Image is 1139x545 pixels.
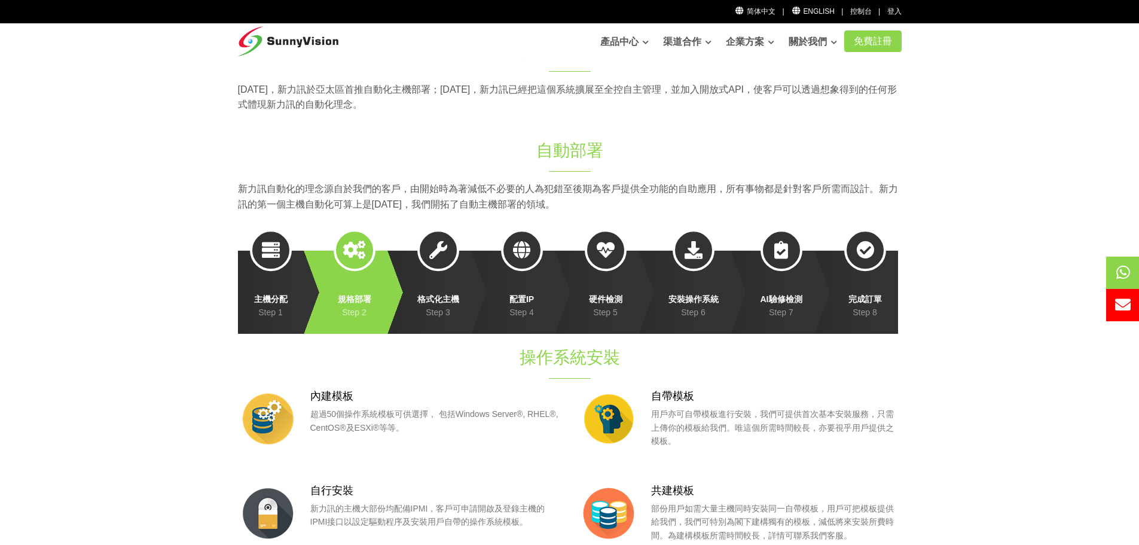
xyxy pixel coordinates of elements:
strong: 硬件檢測 [585,293,627,306]
h3: 內建模板 [310,389,561,404]
a: 控制台 [850,7,872,16]
img: flat-storage.png [579,483,639,543]
a: 渠道合作 [663,30,712,54]
a: 简体中文 [735,7,776,16]
p: [DATE]，新力訊於亞太區首推自動化主機部署；[DATE]，新力訊已經把這個系統擴展至全控自主管理，並加入開放式API，使客戶可以透過想象得到的任何形式體現新力訊的自動化理念。 [238,82,902,112]
em: Step 8 [853,307,877,317]
strong: 完成訂單 [844,293,886,306]
a: English [791,7,835,16]
p: 新力訊自動化的理念源自於我們的客戶，由開始時為著減低不必要的人為犯錯至後期為客戶提供全功能的自助應用，所有事物都是針對客戶所需而設計。新力訊的第一個主機自動化可算上是[DATE]，我們開拓了自動... [238,181,902,212]
h1: 操作系統安裝 [371,346,769,369]
a: 關於我們 [789,30,837,54]
em: Step 3 [426,307,450,317]
img: flat-cd.png [238,483,298,543]
strong: 主機分配 [250,293,292,306]
strong: 配置IP [501,293,543,306]
a: 企業方案 [726,30,774,54]
li: | [782,6,784,17]
strong: 安裝操作系統 [668,293,719,306]
h3: 自帶模板 [651,389,902,404]
h3: 自行安裝 [310,483,561,498]
em: Step 4 [509,307,533,317]
p: 超過50個操作系統模板可供選擇， 包括Windows Server®, RHEL®, CentOS®及ESXi®等等。 [310,407,561,434]
p: 部份用戶如需大量主機同時安裝同一自帶模板，用戶可把模板提供給我們，我們可特別為閣下建構獨有的模板，減低將來安裝所費時間。為建構模板所需時間較長，詳情可聯系我們客服。 [651,502,902,542]
p: 新力訊的主機大部份均配備IPMI，客戶可申請開啟及登錄主機的IPMI接口以設定驅動程序及安裝用戶自帶的操作系統模板。 [310,502,561,529]
em: Step 6 [681,307,705,317]
a: 登入 [887,7,902,16]
strong: 格式化主機 [417,293,459,306]
p: 用戶亦可自帶模板進行安裝，我們可提供首次基本安裝服務，只需上傳你的模板給我們。唯這個所需時間較長，亦要視乎用戶提供之模板。 [651,407,902,447]
em: Step 2 [342,307,366,317]
li: | [841,6,843,17]
em: Step 5 [593,307,617,317]
img: flat-database-cogs.png [238,389,298,449]
li: | [878,6,880,17]
strong: 規格部署 [334,293,375,306]
img: flat-ai.png [579,389,639,449]
em: Step 1 [258,307,282,317]
h1: 自動部署 [371,139,769,162]
a: 產品中心 [600,30,649,54]
h3: 共建模板 [651,483,902,498]
strong: AI驗修檢測 [761,293,802,306]
em: Step 7 [769,307,793,317]
a: 免費註冊 [844,31,902,52]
